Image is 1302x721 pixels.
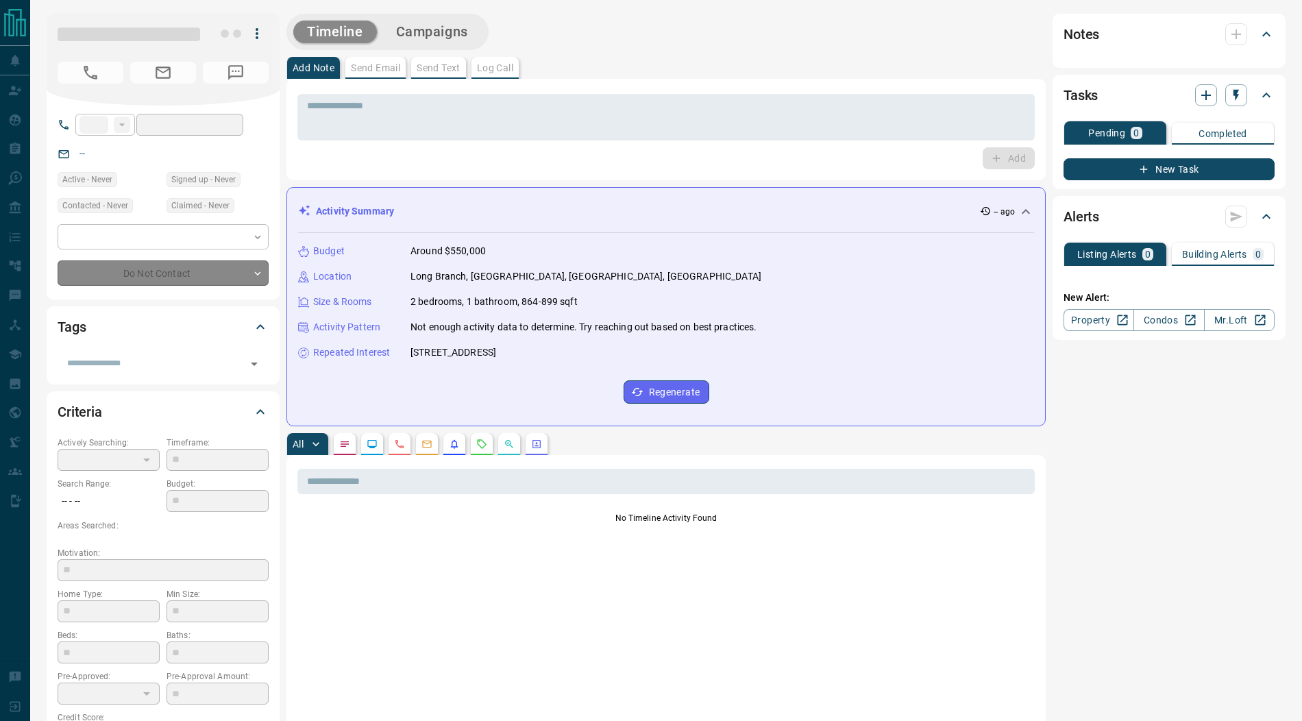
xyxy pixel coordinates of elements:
[1133,128,1139,138] p: 0
[624,380,709,404] button: Regenerate
[382,21,482,43] button: Campaigns
[421,439,432,450] svg: Emails
[476,439,487,450] svg: Requests
[1145,249,1151,259] p: 0
[58,490,160,513] p: -- - --
[58,401,102,423] h2: Criteria
[203,62,269,84] span: No Number
[994,206,1015,218] p: -- ago
[410,269,761,284] p: Long Branch, [GEOGRAPHIC_DATA], [GEOGRAPHIC_DATA], [GEOGRAPHIC_DATA]
[58,395,269,428] div: Criteria
[58,629,160,641] p: Beds:
[58,588,160,600] p: Home Type:
[1133,309,1204,331] a: Condos
[62,199,128,212] span: Contacted - Never
[171,173,236,186] span: Signed up - Never
[293,21,377,43] button: Timeline
[313,269,352,284] p: Location
[367,439,378,450] svg: Lead Browsing Activity
[339,439,350,450] svg: Notes
[58,437,160,449] p: Actively Searching:
[1064,158,1275,180] button: New Task
[1204,309,1275,331] a: Mr.Loft
[298,199,1034,224] div: Activity Summary-- ago
[313,295,372,309] p: Size & Rooms
[449,439,460,450] svg: Listing Alerts
[313,345,390,360] p: Repeated Interest
[1064,206,1099,228] h2: Alerts
[167,670,269,683] p: Pre-Approval Amount:
[58,547,269,559] p: Motivation:
[58,670,160,683] p: Pre-Approved:
[1064,200,1275,233] div: Alerts
[167,588,269,600] p: Min Size:
[410,320,757,334] p: Not enough activity data to determine. Try reaching out based on best practices.
[1064,79,1275,112] div: Tasks
[1064,23,1099,45] h2: Notes
[293,63,334,73] p: Add Note
[58,62,123,84] span: No Number
[297,512,1035,524] p: No Timeline Activity Found
[58,520,269,532] p: Areas Searched:
[130,62,196,84] span: No Email
[1182,249,1247,259] p: Building Alerts
[167,629,269,641] p: Baths:
[1064,84,1098,106] h2: Tasks
[504,439,515,450] svg: Opportunities
[1064,309,1134,331] a: Property
[531,439,542,450] svg: Agent Actions
[171,199,230,212] span: Claimed - Never
[58,260,269,286] div: Do Not Contact
[58,478,160,490] p: Search Range:
[1199,129,1247,138] p: Completed
[167,437,269,449] p: Timeframe:
[58,310,269,343] div: Tags
[410,345,496,360] p: [STREET_ADDRESS]
[167,478,269,490] p: Budget:
[62,173,112,186] span: Active - Never
[58,316,86,338] h2: Tags
[316,204,394,219] p: Activity Summary
[410,244,486,258] p: Around $550,000
[1255,249,1261,259] p: 0
[313,244,345,258] p: Budget
[293,439,304,449] p: All
[313,320,380,334] p: Activity Pattern
[1064,291,1275,305] p: New Alert:
[1088,128,1125,138] p: Pending
[410,295,578,309] p: 2 bedrooms, 1 bathroom, 864-899 sqft
[394,439,405,450] svg: Calls
[1064,18,1275,51] div: Notes
[79,148,85,159] a: --
[245,354,264,374] button: Open
[1077,249,1137,259] p: Listing Alerts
